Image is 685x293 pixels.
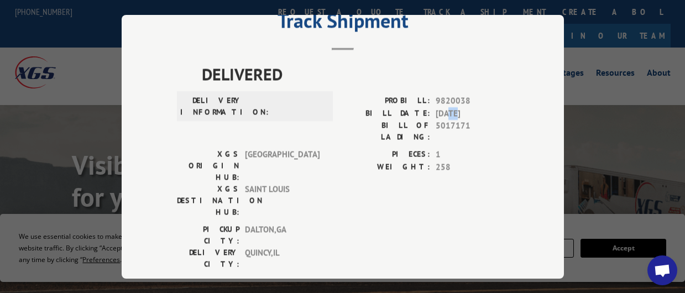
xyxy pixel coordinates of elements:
[436,119,509,143] span: 5017171
[343,160,430,173] label: WEIGHT:
[177,247,239,270] label: DELIVERY CITY:
[343,107,430,119] label: BILL DATE:
[343,148,430,161] label: PIECES:
[647,255,677,285] div: Open chat
[245,247,320,270] span: QUINCY , IL
[180,95,243,118] label: DELIVERY INFORMATION:
[177,223,239,247] label: PICKUP CITY:
[177,148,239,183] label: XGS ORIGIN HUB:
[202,61,509,86] span: DELIVERED
[343,119,430,143] label: BILL OF LADING:
[245,223,320,247] span: DALTON , GA
[436,148,509,161] span: 1
[436,95,509,107] span: 9820038
[177,183,239,218] label: XGS DESTINATION HUB:
[436,107,509,119] span: [DATE]
[436,160,509,173] span: 258
[245,148,320,183] span: [GEOGRAPHIC_DATA]
[245,183,320,218] span: SAINT LOUIS
[343,95,430,107] label: PROBILL:
[177,13,509,34] h2: Track Shipment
